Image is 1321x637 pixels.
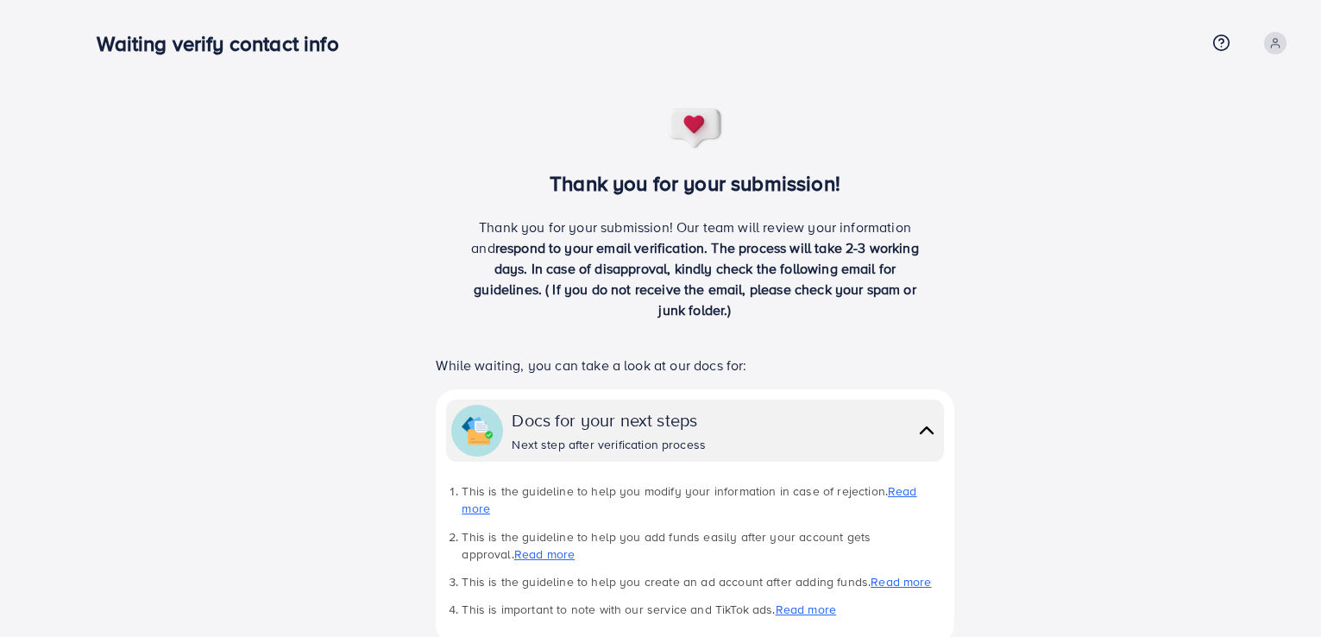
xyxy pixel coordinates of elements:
[407,171,983,196] h3: Thank you for your submission!
[462,528,943,564] li: This is the guideline to help you add funds easily after your account gets approval.
[776,601,836,618] a: Read more
[97,31,352,56] h3: Waiting verify contact info
[462,573,943,590] li: This is the guideline to help you create an ad account after adding funds.
[436,355,953,375] p: While waiting, you can take a look at our docs for:
[514,546,575,563] a: Read more
[915,418,939,443] img: collapse
[465,217,926,320] p: Thank you for your submission! Our team will review your information and
[462,482,943,518] li: This is the guideline to help you modify your information in case of rejection.
[462,601,943,618] li: This is important to note with our service and TikTok ads.
[512,436,706,453] div: Next step after verification process
[667,107,724,150] img: success
[462,482,916,517] a: Read more
[512,407,706,432] div: Docs for your next steps
[474,238,919,319] span: respond to your email verification. The process will take 2-3 working days. In case of disapprova...
[871,573,931,590] a: Read more
[462,415,493,446] img: collapse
